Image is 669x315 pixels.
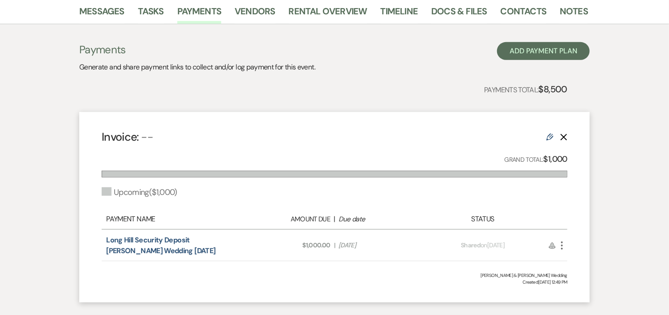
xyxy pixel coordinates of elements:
[248,241,330,250] span: $1,000.00
[102,129,153,145] h4: Invoice:
[497,42,590,60] button: Add Payment Plan
[106,214,243,224] div: Payment Name
[505,153,568,166] p: Grand Total:
[289,4,367,24] a: Rental Overview
[544,154,567,164] strong: $1,000
[484,82,567,96] p: Payments Total:
[79,61,315,73] p: Generate and share payment links to collect and/or log payment for this event.
[339,241,421,250] span: [DATE]
[334,241,335,250] span: |
[461,241,480,249] span: Shared
[339,214,421,224] div: Due date
[138,4,164,24] a: Tasks
[426,241,540,250] div: on [DATE]
[102,272,567,279] div: [PERSON_NAME] & [PERSON_NAME] Wedding
[243,214,426,224] div: |
[106,235,215,255] a: Long Hill Security Deposit [PERSON_NAME] Wedding [DATE]
[560,4,588,24] a: Notes
[102,186,177,198] div: Upcoming ( $1,000 )
[141,129,153,144] span: --
[79,42,315,57] h3: Payments
[177,4,222,24] a: Payments
[235,4,275,24] a: Vendors
[539,83,567,95] strong: $8,500
[79,4,124,24] a: Messages
[501,4,547,24] a: Contacts
[248,214,330,224] div: Amount Due
[431,4,487,24] a: Docs & Files
[102,279,567,285] span: Created: [DATE] 12:49 PM
[426,214,540,224] div: Status
[381,4,418,24] a: Timeline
